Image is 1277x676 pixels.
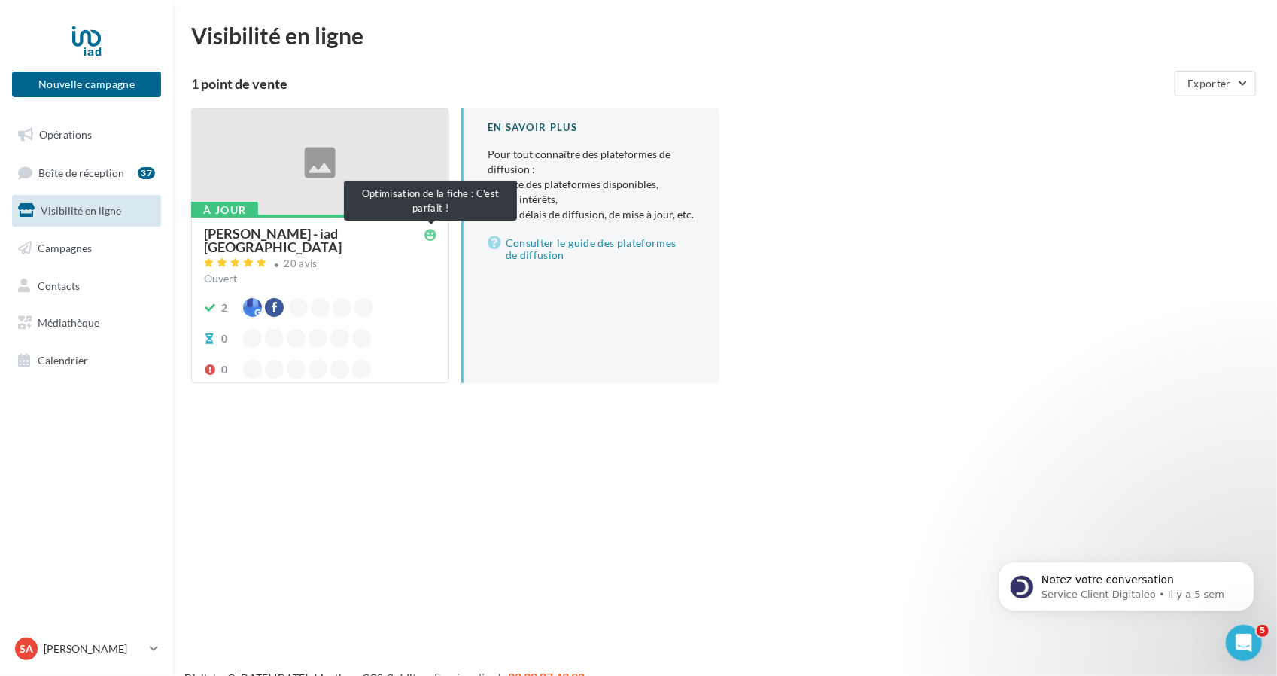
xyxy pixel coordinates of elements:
p: [PERSON_NAME] [44,641,144,656]
li: - la liste des plateformes disponibles, [488,177,695,192]
span: Boîte de réception [38,166,124,178]
button: Nouvelle campagne [12,72,161,97]
a: 20 avis [204,256,436,274]
div: Visibilité en ligne [191,24,1259,47]
li: - leurs délais de diffusion, de mise à jour, etc. [488,207,695,222]
span: Exporter [1187,77,1231,90]
div: 0 [221,331,227,346]
div: 0 [221,362,227,377]
a: Visibilité en ligne [9,195,164,227]
a: Médiathèque [9,307,164,339]
span: SA [20,641,33,656]
li: - leurs intérêts, [488,192,695,207]
a: Consulter le guide des plateformes de diffusion [488,234,695,264]
span: Contacts [38,279,80,291]
span: Médiathèque [38,316,99,329]
div: En savoir plus [488,120,695,135]
div: 2 [221,300,227,315]
a: Boîte de réception37 [9,157,164,189]
span: Opérations [39,128,92,141]
a: Calendrier [9,345,164,376]
a: Contacts [9,270,164,302]
p: Pour tout connaître des plateformes de diffusion : [488,147,695,222]
iframe: Intercom live chat [1226,625,1262,661]
div: 20 avis [284,259,318,269]
div: 1 point de vente [191,77,1169,90]
button: Exporter [1175,71,1256,96]
div: [PERSON_NAME] - iad [GEOGRAPHIC_DATA] [204,227,424,254]
iframe: Intercom notifications message [976,530,1277,635]
span: 5 [1257,625,1269,637]
span: Ouvert [204,272,237,285]
span: Visibilité en ligne [41,204,121,217]
a: Campagnes [9,233,164,264]
span: Campagnes [38,242,92,254]
a: Opérations [9,119,164,151]
div: 37 [138,167,155,179]
a: SA [PERSON_NAME] [12,635,161,663]
div: À jour [191,202,258,218]
span: Calendrier [38,354,88,367]
div: Optimisation de la fiche : C'est parfait ! [344,181,517,221]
